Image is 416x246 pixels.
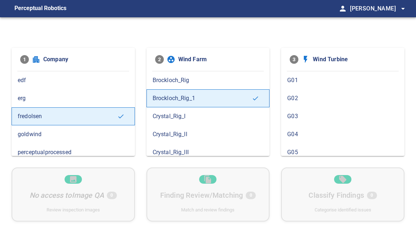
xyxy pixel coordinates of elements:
span: G05 [287,148,398,157]
div: Brockloch_Rig [146,71,270,89]
span: fredolsen [18,112,117,121]
div: goldwind [12,125,135,143]
span: 2 [155,55,164,64]
span: goldwind [18,130,129,139]
span: Brockloch_Rig_1 [153,94,252,103]
span: G04 [287,130,398,139]
span: person [338,4,347,13]
span: G02 [287,94,398,103]
span: arrow_drop_down [399,4,407,13]
div: fredolsen [12,107,135,125]
div: edf [12,71,135,89]
div: Crystal_Rig_II [146,125,270,143]
span: Company [43,55,126,64]
span: Wind Farm [178,55,261,64]
div: G01 [281,71,404,89]
span: perceptualprocessed [18,148,129,157]
div: G03 [281,107,404,125]
span: 1 [20,55,29,64]
span: G01 [287,76,398,85]
span: edf [18,76,129,85]
div: G05 [281,143,404,161]
div: Brockloch_Rig_1 [146,89,270,107]
div: erg [12,89,135,107]
span: Wind Turbine [313,55,396,64]
button: [PERSON_NAME] [347,1,407,16]
span: Brockloch_Rig [153,76,264,85]
figcaption: Perceptual Robotics [14,3,66,14]
div: G02 [281,89,404,107]
span: 3 [290,55,298,64]
div: Crystal_Rig_I [146,107,270,125]
span: Crystal_Rig_I [153,112,264,121]
div: G04 [281,125,404,143]
span: Crystal_Rig_III [153,148,264,157]
span: erg [18,94,129,103]
div: perceptualprocessed [12,143,135,161]
div: Crystal_Rig_III [146,143,270,161]
span: [PERSON_NAME] [350,4,407,14]
span: Crystal_Rig_II [153,130,264,139]
span: G03 [287,112,398,121]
